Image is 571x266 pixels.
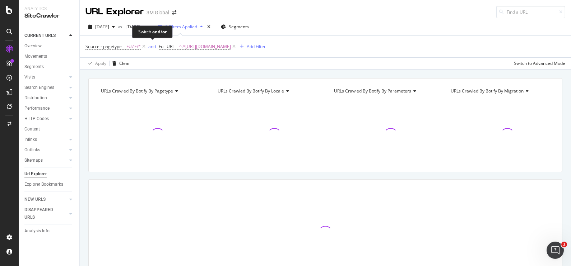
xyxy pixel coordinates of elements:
span: URLs Crawled By Botify By locale [218,88,284,94]
button: Switch to Advanced Mode [511,58,565,69]
h4: URLs Crawled By Botify By locale [216,85,317,97]
span: = [176,43,178,49]
div: Analytics [24,6,74,12]
div: Visits [24,73,35,81]
div: DISAPPEARED URLS [24,206,61,221]
div: Add Filter [247,43,266,49]
span: 2025 Aug. 31st [95,24,109,30]
span: ^.*[URL][DOMAIN_NAME] [179,42,231,52]
div: HTTP Codes [24,115,49,123]
span: = [123,43,125,49]
div: Overview [24,42,42,50]
span: Source - pagetype [85,43,122,49]
span: 2025 Aug. 17th [124,24,140,30]
span: Segments [229,24,249,30]
span: 1 [561,242,567,247]
a: CURRENT URLS [24,32,67,39]
div: URL Explorer [85,6,144,18]
div: and/or [152,29,167,35]
a: Outlinks [24,146,67,154]
a: Explorer Bookmarks [24,181,74,188]
a: Overview [24,42,74,50]
div: Clear [119,60,130,66]
span: URLs Crawled By Botify By pagetype [101,88,173,94]
div: Distribution [24,94,47,102]
button: Clear [110,58,130,69]
div: Apply [95,60,106,66]
a: Inlinks [24,136,67,143]
div: Explorer Bookmarks [24,181,63,188]
div: Search Engines [24,84,54,91]
a: Sitemaps [24,157,67,164]
div: Inlinks [24,136,37,143]
button: Segments [218,21,252,33]
span: FUZE/* [126,42,141,52]
h4: URLs Crawled By Botify By pagetype [99,85,201,97]
a: Visits [24,73,67,81]
span: Full URL [159,43,175,49]
div: Switch [138,29,167,35]
a: Performance [24,105,67,112]
a: Movements [24,53,74,60]
a: Url Explorer [24,170,74,178]
span: URLs Crawled By Botify By migration [451,88,524,94]
span: URLs Crawled By Botify By parameters [334,88,411,94]
button: [DATE] [124,21,149,33]
div: Performance [24,105,50,112]
div: Outlinks [24,146,40,154]
div: Movements [24,53,47,60]
div: Segments [24,63,44,71]
div: 3M Global [147,9,169,16]
button: and [148,43,156,50]
div: Sitemaps [24,157,43,164]
button: 2 Filters Applied [155,21,206,33]
a: Analysis Info [24,227,74,235]
div: times [206,23,212,30]
div: NEW URLS [24,196,46,203]
div: SiteCrawler [24,12,74,20]
div: Url Explorer [24,170,47,178]
a: Distribution [24,94,67,102]
a: Content [24,125,74,133]
div: Content [24,125,40,133]
input: Find a URL [496,6,565,18]
h4: URLs Crawled By Botify By parameters [333,85,434,97]
button: [DATE] [85,21,118,33]
div: 2 Filters Applied [165,24,197,30]
div: arrow-right-arrow-left [172,10,176,15]
a: Segments [24,63,74,71]
a: NEW URLS [24,196,67,203]
div: CURRENT URLS [24,32,56,39]
button: Add Filter [237,42,266,51]
h4: URLs Crawled By Botify By migration [449,85,551,97]
div: Switch to Advanced Mode [514,60,565,66]
a: Search Engines [24,84,67,91]
a: HTTP Codes [24,115,67,123]
div: Analysis Info [24,227,50,235]
a: DISAPPEARED URLS [24,206,67,221]
button: Apply [85,58,106,69]
iframe: Intercom live chat [547,242,564,259]
span: vs [118,24,124,30]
